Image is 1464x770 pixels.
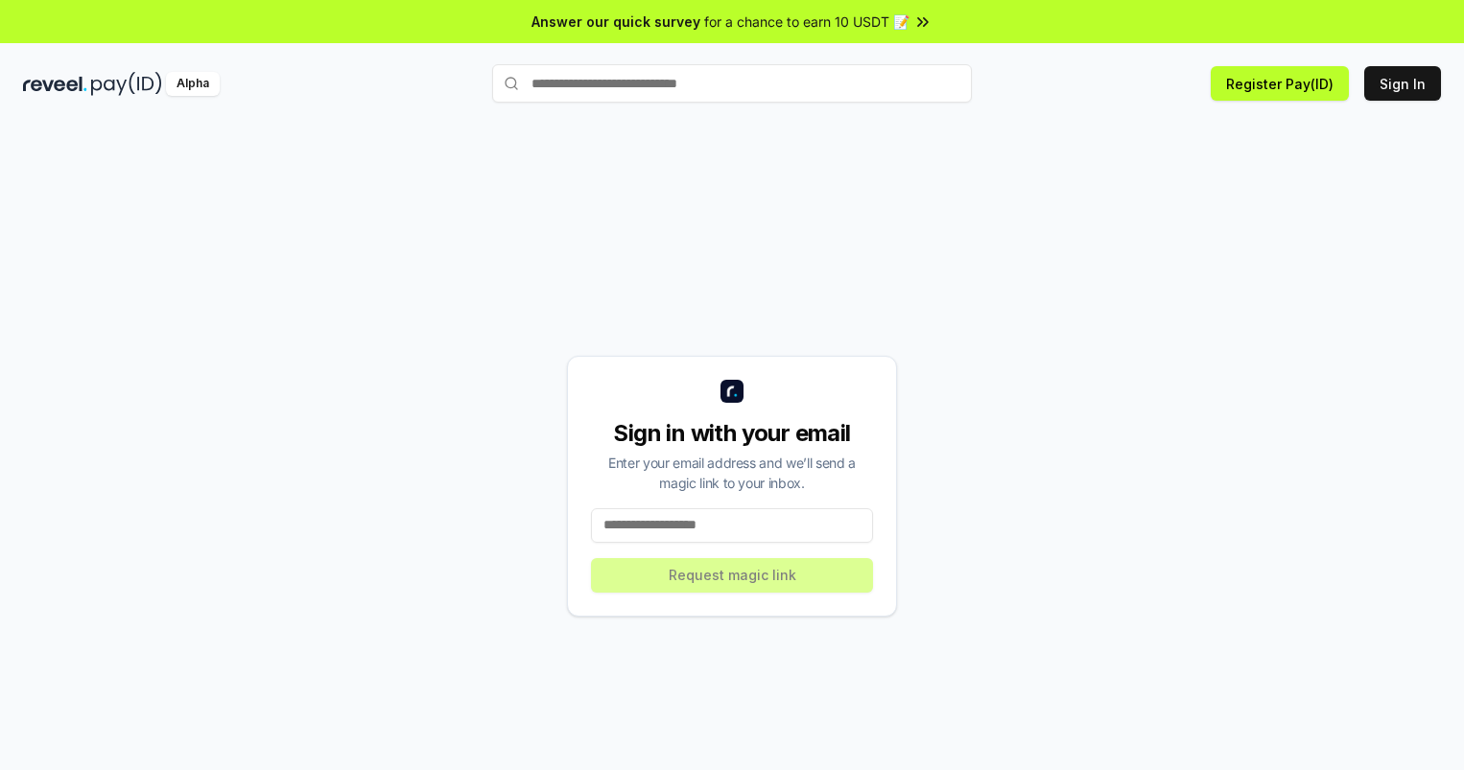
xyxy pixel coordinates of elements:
div: Sign in with your email [591,418,873,449]
span: Answer our quick survey [531,12,700,32]
img: logo_small [720,380,744,403]
div: Alpha [166,72,220,96]
button: Sign In [1364,66,1441,101]
div: Enter your email address and we’ll send a magic link to your inbox. [591,453,873,493]
img: reveel_dark [23,72,87,96]
img: pay_id [91,72,162,96]
span: for a chance to earn 10 USDT 📝 [704,12,909,32]
button: Register Pay(ID) [1211,66,1349,101]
